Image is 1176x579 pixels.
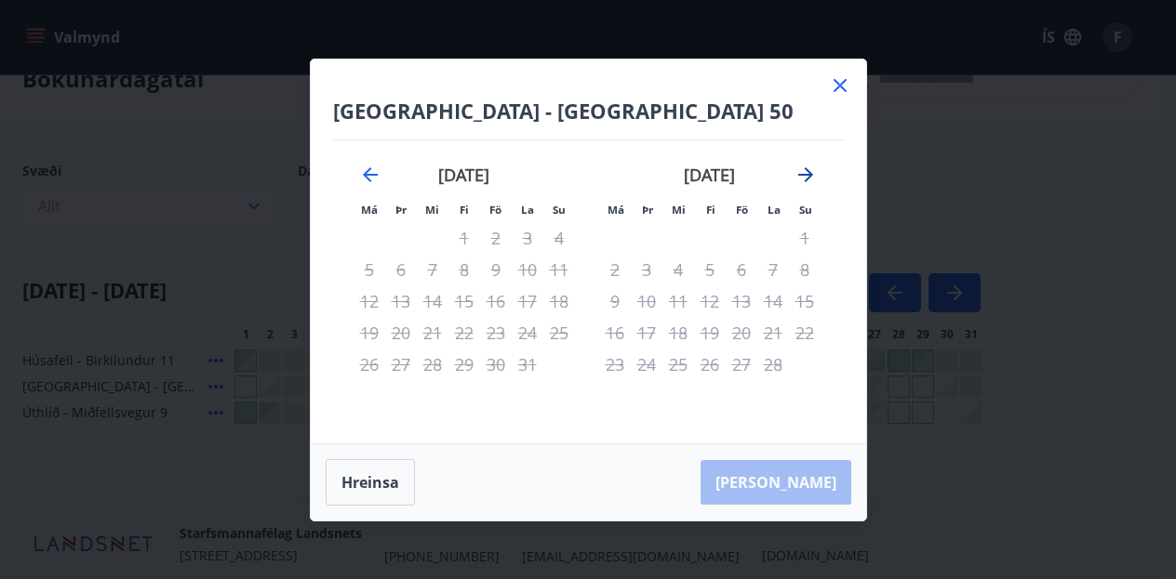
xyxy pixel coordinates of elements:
td: Not available. föstudagur, 30. janúar 2026 [480,349,512,380]
td: Not available. mánudagur, 26. janúar 2026 [354,349,385,380]
small: Mi [672,203,686,217]
td: Not available. miðvikudagur, 21. janúar 2026 [417,317,448,349]
td: Not available. sunnudagur, 15. febrúar 2026 [789,285,821,317]
td: Not available. fimmtudagur, 1. janúar 2026 [448,222,480,254]
td: Not available. sunnudagur, 8. febrúar 2026 [789,254,821,285]
small: Þr [395,203,407,217]
small: La [521,203,534,217]
small: Má [608,203,624,217]
td: Not available. mánudagur, 16. febrúar 2026 [599,317,631,349]
td: Not available. föstudagur, 20. febrúar 2026 [726,317,757,349]
small: Su [799,203,812,217]
td: Not available. mánudagur, 19. janúar 2026 [354,317,385,349]
small: Þr [642,203,653,217]
td: Not available. laugardagur, 14. febrúar 2026 [757,285,789,317]
small: Má [361,203,378,217]
td: Not available. miðvikudagur, 18. febrúar 2026 [662,317,694,349]
td: Not available. laugardagur, 28. febrúar 2026 [757,349,789,380]
td: Not available. fimmtudagur, 22. janúar 2026 [448,317,480,349]
td: Not available. fimmtudagur, 19. febrúar 2026 [694,317,726,349]
td: Not available. laugardagur, 7. febrúar 2026 [757,254,789,285]
strong: [DATE] [438,164,489,186]
h4: [GEOGRAPHIC_DATA] - [GEOGRAPHIC_DATA] 50 [333,97,844,125]
div: Aðeins útritun í boði [631,317,662,349]
td: Not available. föstudagur, 9. janúar 2026 [480,254,512,285]
td: Not available. fimmtudagur, 8. janúar 2026 [448,254,480,285]
td: Not available. fimmtudagur, 26. febrúar 2026 [694,349,726,380]
td: Not available. miðvikudagur, 14. janúar 2026 [417,285,448,317]
td: Not available. mánudagur, 2. febrúar 2026 [599,254,631,285]
td: Not available. þriðjudagur, 27. janúar 2026 [385,349,417,380]
td: Not available. sunnudagur, 22. febrúar 2026 [789,317,821,349]
td: Not available. laugardagur, 3. janúar 2026 [512,222,543,254]
td: Not available. föstudagur, 16. janúar 2026 [480,285,512,317]
div: Move backward to switch to the previous month. [359,164,381,186]
small: Fi [706,203,715,217]
small: Fö [736,203,748,217]
small: Fö [489,203,501,217]
td: Not available. föstudagur, 2. janúar 2026 [480,222,512,254]
td: Not available. sunnudagur, 11. janúar 2026 [543,254,575,285]
td: Not available. laugardagur, 17. janúar 2026 [512,285,543,317]
td: Not available. sunnudagur, 18. janúar 2026 [543,285,575,317]
td: Not available. þriðjudagur, 10. febrúar 2026 [631,285,662,317]
small: Mi [425,203,439,217]
td: Not available. laugardagur, 31. janúar 2026 [512,349,543,380]
td: Not available. laugardagur, 24. janúar 2026 [512,317,543,349]
td: Not available. mánudagur, 12. janúar 2026 [354,285,385,317]
div: Calendar [333,140,844,421]
td: Not available. þriðjudagur, 13. janúar 2026 [385,285,417,317]
td: Not available. laugardagur, 21. febrúar 2026 [757,317,789,349]
td: Not available. miðvikudagur, 4. febrúar 2026 [662,254,694,285]
td: Not available. miðvikudagur, 11. febrúar 2026 [662,285,694,317]
td: Not available. mánudagur, 5. janúar 2026 [354,254,385,285]
td: Not available. mánudagur, 23. febrúar 2026 [599,349,631,380]
small: La [768,203,781,217]
td: Not available. fimmtudagur, 15. janúar 2026 [448,285,480,317]
td: Not available. miðvikudagur, 28. janúar 2026 [417,349,448,380]
td: Not available. þriðjudagur, 24. febrúar 2026 [631,349,662,380]
td: Not available. þriðjudagur, 3. febrúar 2026 [631,254,662,285]
small: Fi [460,203,469,217]
strong: [DATE] [684,164,735,186]
td: Not available. föstudagur, 6. febrúar 2026 [726,254,757,285]
td: Not available. mánudagur, 9. febrúar 2026 [599,285,631,317]
td: Not available. þriðjudagur, 17. febrúar 2026 [631,317,662,349]
td: Not available. laugardagur, 10. janúar 2026 [512,254,543,285]
td: Not available. sunnudagur, 1. febrúar 2026 [789,222,821,254]
td: Not available. föstudagur, 27. febrúar 2026 [726,349,757,380]
td: Not available. sunnudagur, 25. janúar 2026 [543,317,575,349]
td: Not available. miðvikudagur, 7. janúar 2026 [417,254,448,285]
div: Aðeins útritun í boði [480,285,512,317]
div: Move forward to switch to the next month. [795,164,817,186]
td: Not available. þriðjudagur, 6. janúar 2026 [385,254,417,285]
td: Not available. fimmtudagur, 29. janúar 2026 [448,349,480,380]
td: Not available. þriðjudagur, 20. janúar 2026 [385,317,417,349]
td: Not available. fimmtudagur, 5. febrúar 2026 [694,254,726,285]
td: Not available. miðvikudagur, 25. febrúar 2026 [662,349,694,380]
td: Not available. föstudagur, 23. janúar 2026 [480,317,512,349]
button: Hreinsa [326,459,415,506]
small: Su [553,203,566,217]
td: Not available. föstudagur, 13. febrúar 2026 [726,285,757,317]
td: Not available. fimmtudagur, 12. febrúar 2026 [694,285,726,317]
td: Not available. sunnudagur, 4. janúar 2026 [543,222,575,254]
